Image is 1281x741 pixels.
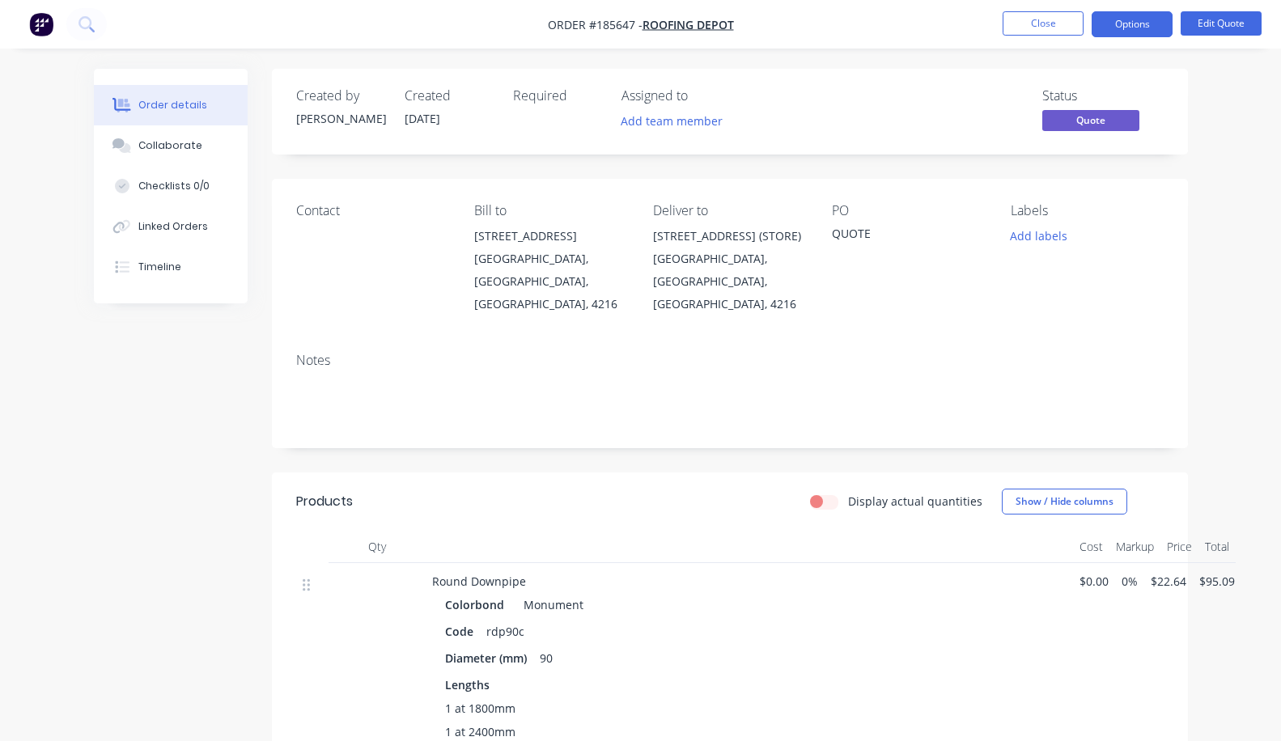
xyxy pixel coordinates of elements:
button: Collaborate [94,125,248,166]
button: Linked Orders [94,206,248,247]
button: Order details [94,85,248,125]
div: Assigned to [621,88,783,104]
div: Bill to [474,203,627,218]
div: [STREET_ADDRESS] (STORE) [653,225,806,248]
div: Notes [296,353,1164,368]
span: 0% [1122,573,1138,590]
div: Timeline [138,260,181,274]
div: Total [1198,531,1236,563]
span: 1 at 1800mm [445,700,515,717]
label: Display actual quantities [848,493,982,510]
div: Colorbond [445,593,511,616]
div: [PERSON_NAME] [296,110,385,127]
div: Products [296,492,353,511]
div: Created by [296,88,385,104]
div: Monument [517,593,583,616]
div: Linked Orders [138,219,208,234]
div: Markup [1109,531,1160,563]
span: Order #185647 - [548,17,643,32]
span: $95.09 [1199,573,1235,590]
div: Cost [1073,531,1109,563]
div: Contact [296,203,449,218]
span: 1 at 2400mm [445,723,515,740]
button: Add team member [612,110,731,132]
div: Price [1160,531,1198,563]
span: Quote [1042,110,1139,130]
div: [STREET_ADDRESS] (STORE)[GEOGRAPHIC_DATA], [GEOGRAPHIC_DATA], [GEOGRAPHIC_DATA], 4216 [653,225,806,315]
div: [GEOGRAPHIC_DATA], [GEOGRAPHIC_DATA], [GEOGRAPHIC_DATA], 4216 [653,248,806,315]
div: Required [513,88,602,104]
div: Deliver to [653,203,806,218]
div: Order details [138,98,207,112]
span: Lengths [445,676,490,693]
button: Add labels [1002,225,1076,247]
div: Checklists 0/0 [138,179,210,193]
span: $22.64 [1151,573,1186,590]
button: Show / Hide columns [1002,489,1127,514]
div: Code [445,620,480,643]
div: Status [1042,88,1164,104]
span: Round Downpipe [432,574,526,589]
div: [GEOGRAPHIC_DATA], [GEOGRAPHIC_DATA], [GEOGRAPHIC_DATA], 4216 [474,248,627,315]
div: Created [405,88,494,104]
div: Qty [329,531,426,563]
button: Quote [1042,110,1139,134]
button: Add team member [621,110,732,132]
div: QUOTE [832,225,985,248]
div: rdp90c [480,620,531,643]
button: Checklists 0/0 [94,166,248,206]
button: Timeline [94,247,248,287]
div: Collaborate [138,138,202,153]
div: 90 [533,646,559,670]
button: Close [1003,11,1084,36]
button: Options [1092,11,1173,37]
div: Diameter (mm) [445,646,533,670]
div: [STREET_ADDRESS] [474,225,627,248]
img: Factory [29,12,53,36]
div: Labels [1011,203,1164,218]
span: $0.00 [1080,573,1109,590]
button: Edit Quote [1181,11,1262,36]
div: PO [832,203,985,218]
span: [DATE] [405,111,440,126]
a: ROOFING DEPOT [643,17,734,32]
div: [STREET_ADDRESS][GEOGRAPHIC_DATA], [GEOGRAPHIC_DATA], [GEOGRAPHIC_DATA], 4216 [474,225,627,315]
